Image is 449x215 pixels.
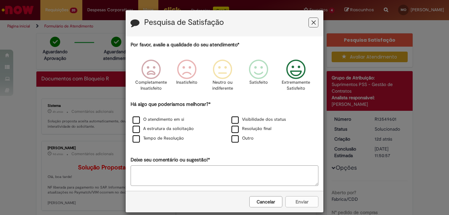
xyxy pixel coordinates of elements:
[131,156,210,163] label: Deixe seu comentário ou sugestão!*
[133,126,194,132] label: A estrutura da solicitação
[144,18,224,27] label: Pesquisa de Satisfação
[133,116,184,123] label: O atendimento em si
[134,55,168,100] div: Completamente Insatisfeito
[282,79,310,92] p: Extremamente Satisfeito
[135,79,167,92] p: Completamente Insatisfeito
[170,55,204,100] div: Insatisfeito
[176,79,197,86] p: Insatisfeito
[249,79,268,86] p: Satisfeito
[231,126,271,132] label: Resolução final
[133,135,184,142] label: Tempo de Resolução
[249,196,282,207] button: Cancelar
[206,55,239,100] div: Neutro ou indiferente
[241,55,275,100] div: Satisfeito
[211,79,234,92] p: Neutro ou indiferente
[131,41,239,48] label: Por favor, avalie a qualidade do seu atendimento*
[131,101,318,144] div: Há algo que poderíamos melhorar?*
[231,116,286,123] label: Visibilidade dos status
[277,55,315,100] div: Extremamente Satisfeito
[231,135,254,142] label: Outro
